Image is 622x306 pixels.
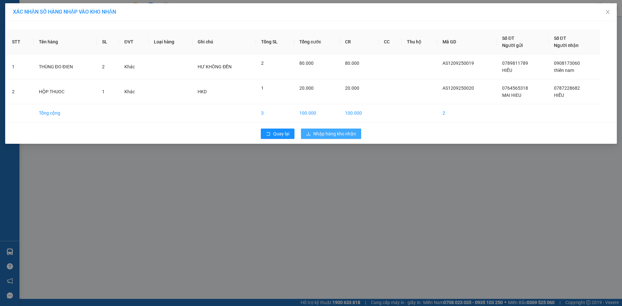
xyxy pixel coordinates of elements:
[256,29,294,54] th: Tổng SL
[443,85,474,91] span: AS1209250020
[13,9,116,15] span: XÁC NHẬN SỐ HÀNG NHẬP VÀO KHO NHẬN
[437,29,497,54] th: Mã GD
[149,29,192,54] th: Loại hàng
[340,29,379,54] th: CR
[198,89,207,94] span: HKD
[34,29,97,54] th: Tên hàng
[502,61,528,66] span: 0789811789
[261,129,294,139] button: rollbackQuay lại
[299,85,314,91] span: 20.000
[345,85,359,91] span: 20.000
[102,89,105,94] span: 1
[266,131,271,137] span: rollback
[299,61,314,66] span: 80.000
[502,93,521,98] span: MAI HIEU
[198,64,232,69] span: HƯ KHÔNG ĐỀN
[554,61,580,66] span: 0908173060
[7,29,34,54] th: STT
[599,3,617,21] button: Close
[261,61,264,66] span: 2
[554,43,579,48] span: Người nhận
[301,129,361,139] button: downloadNhập hàng kho nhận
[502,68,512,73] span: HIẾU
[97,29,119,54] th: SL
[443,61,474,66] span: AS1209250019
[294,104,340,122] td: 100.000
[502,85,528,91] span: 0764565318
[554,93,564,98] span: HIẾU
[261,85,264,91] span: 1
[313,130,356,137] span: Nhập hàng kho nhận
[502,36,514,41] span: Số ĐT
[119,79,149,104] td: Khác
[34,54,97,79] td: THÙNG ĐO ĐIEN
[273,130,289,137] span: Quay lại
[34,79,97,104] td: HỘP THUOC
[102,64,105,69] span: 2
[294,29,340,54] th: Tổng cước
[119,29,149,54] th: ĐVT
[7,54,34,79] td: 1
[605,9,610,15] span: close
[437,104,497,122] td: 2
[7,79,34,104] td: 2
[402,29,437,54] th: Thu hộ
[192,29,256,54] th: Ghi chú
[34,104,97,122] td: Tổng cộng
[119,54,149,79] td: Khác
[306,131,311,137] span: download
[340,104,379,122] td: 100.000
[379,29,402,54] th: CC
[554,68,574,73] span: thiên nam
[554,36,566,41] span: Số ĐT
[256,104,294,122] td: 3
[345,61,359,66] span: 80.000
[502,43,523,48] span: Người gửi
[554,85,580,91] span: 0787228682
